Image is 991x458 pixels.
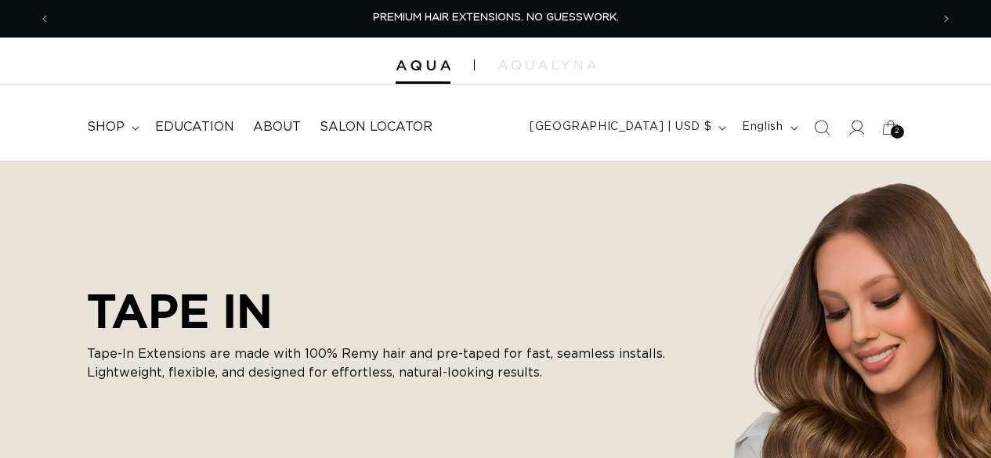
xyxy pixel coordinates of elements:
h2: TAPE IN [87,283,682,338]
a: Education [146,110,244,145]
span: Salon Locator [320,119,432,135]
span: English [742,119,783,135]
span: Education [155,119,234,135]
button: [GEOGRAPHIC_DATA] | USD $ [520,113,732,142]
button: Previous announcement [27,4,62,34]
span: shop [87,119,125,135]
img: aqualyna.com [498,60,596,70]
span: 2 [895,125,900,139]
button: English [732,113,804,142]
p: Tape-In Extensions are made with 100% Remy hair and pre-taped for fast, seamless installs. Lightw... [87,344,682,382]
summary: shop [78,110,146,145]
span: PREMIUM HAIR EXTENSIONS. NO GUESSWORK. [373,13,619,23]
span: About [253,119,301,135]
img: Aqua Hair Extensions [396,60,450,71]
a: About [244,110,310,145]
span: [GEOGRAPHIC_DATA] | USD $ [530,119,711,135]
button: Next announcement [929,4,964,34]
a: Salon Locator [310,110,442,145]
summary: Search [805,110,839,145]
